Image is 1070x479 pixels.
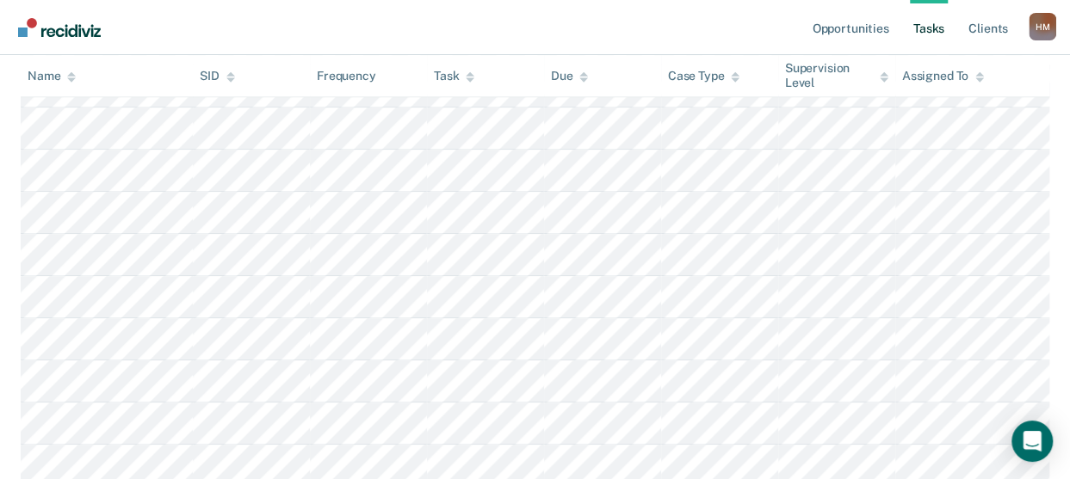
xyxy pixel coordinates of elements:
[18,18,101,37] img: Recidiviz
[902,69,984,83] div: Assigned To
[28,69,76,83] div: Name
[1029,13,1056,40] button: Profile dropdown button
[551,69,589,83] div: Due
[317,69,376,83] div: Frequency
[785,61,888,90] div: Supervision Level
[668,69,740,83] div: Case Type
[200,69,235,83] div: SID
[434,69,474,83] div: Task
[1011,421,1053,462] div: Open Intercom Messenger
[1029,13,1056,40] div: H M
